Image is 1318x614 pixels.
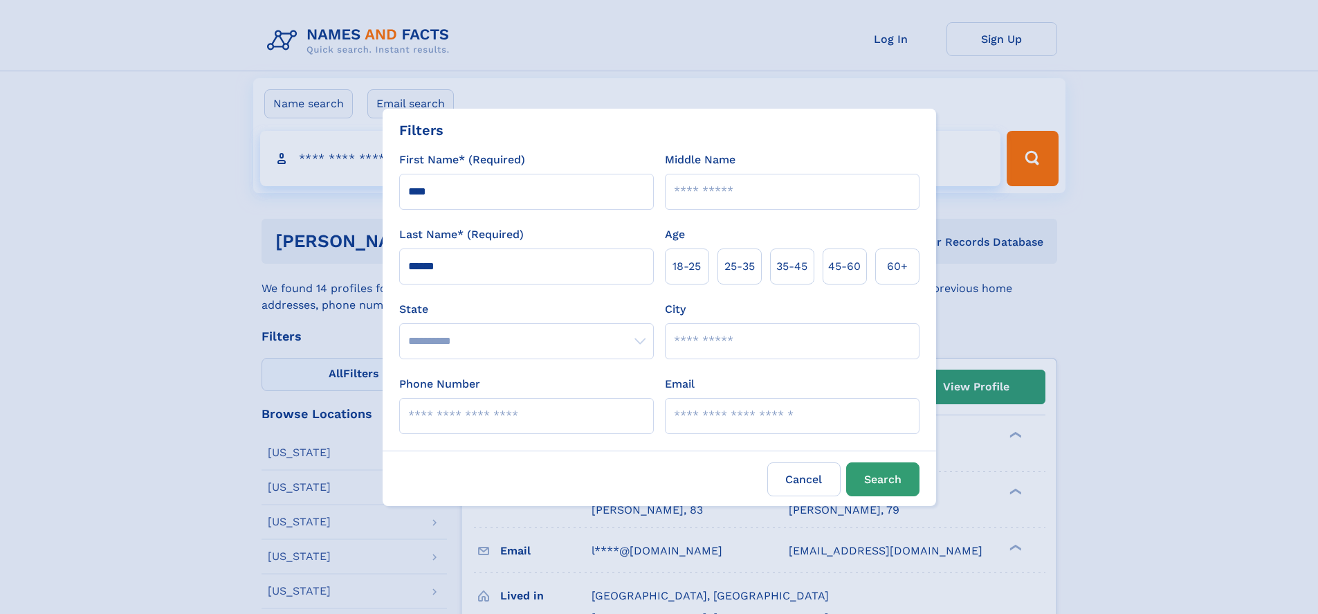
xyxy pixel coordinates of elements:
[724,258,755,275] span: 25‑35
[399,120,443,141] div: Filters
[767,462,841,496] label: Cancel
[887,258,908,275] span: 60+
[399,376,480,392] label: Phone Number
[399,152,525,168] label: First Name* (Required)
[665,376,695,392] label: Email
[776,258,807,275] span: 35‑45
[665,226,685,243] label: Age
[665,152,735,168] label: Middle Name
[828,258,861,275] span: 45‑60
[399,301,654,318] label: State
[846,462,919,496] button: Search
[672,258,701,275] span: 18‑25
[665,301,686,318] label: City
[399,226,524,243] label: Last Name* (Required)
